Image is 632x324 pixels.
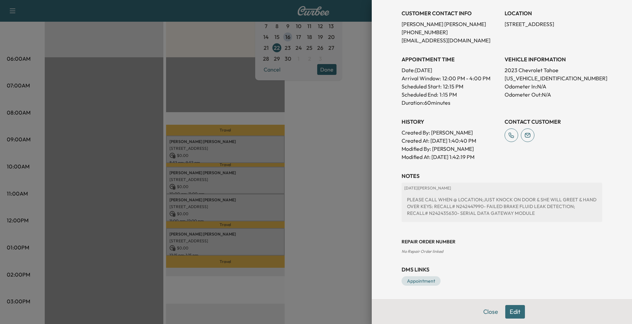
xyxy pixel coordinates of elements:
button: Edit [505,305,525,319]
p: Duration: 60 minutes [402,99,499,107]
div: PLEASE CALL WHEN @ LOCATION;JUST KNOCK ON DOOR & SHE WILL GREET & HAND OVER KEYS: RECALL# N242447... [404,194,599,219]
h3: LOCATION [505,9,602,17]
p: Scheduled Start: [402,82,442,90]
p: [PERSON_NAME] [PERSON_NAME] [402,20,499,28]
p: [US_VEHICLE_IDENTIFICATION_NUMBER] [505,74,602,82]
p: 12:15 PM [443,82,463,90]
p: Created By : [PERSON_NAME] [402,128,499,137]
h3: Repair Order number [402,238,602,245]
p: 1:15 PM [440,90,457,99]
p: 2023 Chevrolet Tahoe [505,66,602,74]
p: [EMAIL_ADDRESS][DOMAIN_NAME] [402,36,499,44]
h3: APPOINTMENT TIME [402,55,499,63]
a: Appointment [402,276,441,286]
button: Close [479,305,503,319]
p: [PHONE_NUMBER] [402,28,499,36]
p: Scheduled End: [402,90,438,99]
p: Arrival Window: [402,74,499,82]
span: 12:00 PM - 4:00 PM [442,74,490,82]
p: Modified At : [DATE] 1:42:19 PM [402,153,499,161]
h3: History [402,118,499,126]
p: Modified By : [PERSON_NAME] [402,145,499,153]
h3: VEHICLE INFORMATION [505,55,602,63]
p: [STREET_ADDRESS] [505,20,602,28]
h3: CUSTOMER CONTACT INFO [402,9,499,17]
p: Odometer In: N/A [505,82,602,90]
p: Odometer Out: N/A [505,90,602,99]
p: Created At : [DATE] 1:40:40 PM [402,137,499,145]
span: No Repair Order linked [402,249,443,254]
h3: DMS Links [402,265,602,274]
h3: NOTES [402,172,602,180]
p: [DATE] | [PERSON_NAME] [404,185,599,191]
h3: CONTACT CUSTOMER [505,118,602,126]
p: Date: [DATE] [402,66,499,74]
